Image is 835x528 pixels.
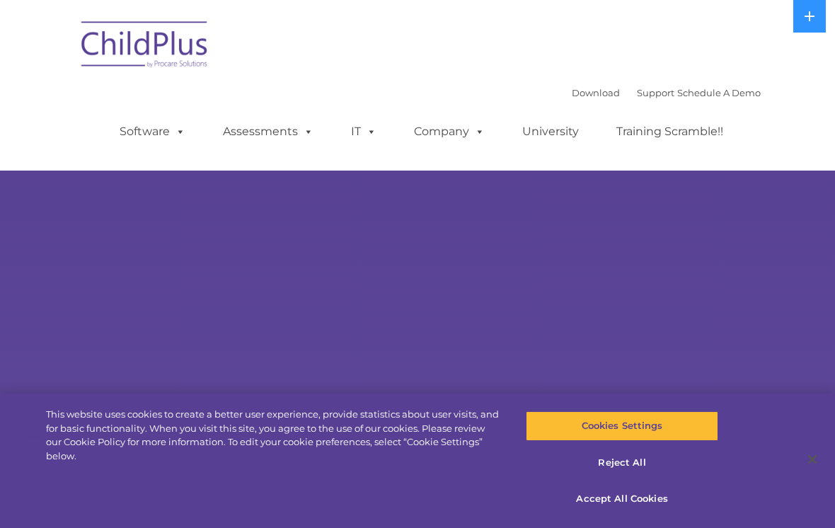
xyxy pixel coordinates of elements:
[677,87,761,98] a: Schedule A Demo
[572,87,761,98] font: |
[602,117,737,146] a: Training Scramble!!
[105,117,200,146] a: Software
[526,448,718,478] button: Reject All
[526,411,718,441] button: Cookies Settings
[74,11,216,82] img: ChildPlus by Procare Solutions
[797,444,828,475] button: Close
[209,117,328,146] a: Assessments
[46,408,501,463] div: This website uses cookies to create a better user experience, provide statistics about user visit...
[637,87,674,98] a: Support
[400,117,499,146] a: Company
[572,87,620,98] a: Download
[337,117,391,146] a: IT
[526,484,718,514] button: Accept All Cookies
[508,117,593,146] a: University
